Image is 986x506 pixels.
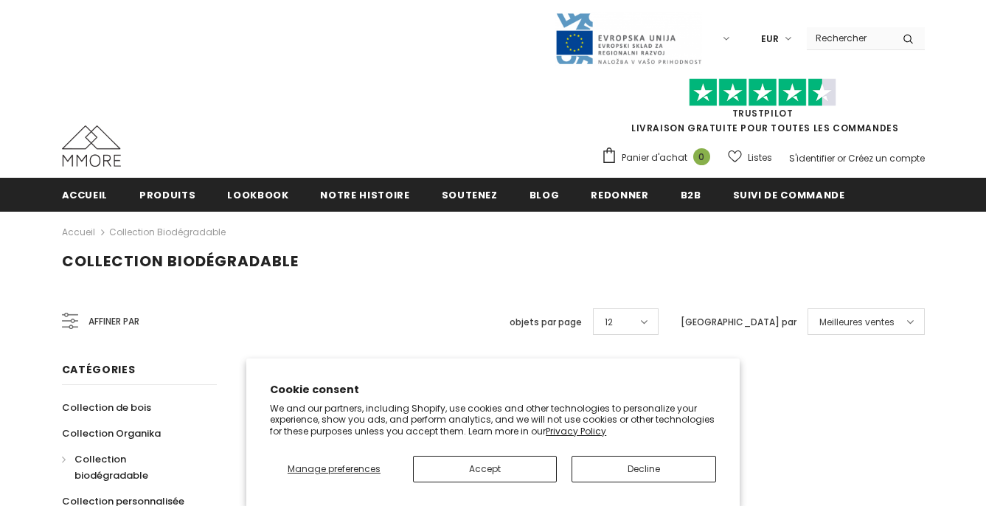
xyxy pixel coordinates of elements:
[227,188,288,202] span: Lookbook
[848,152,925,164] a: Créez un compte
[732,107,794,119] a: TrustPilot
[807,27,892,49] input: Search Site
[530,178,560,211] a: Blog
[62,362,136,377] span: Catégories
[789,152,835,164] a: S'identifier
[546,425,606,437] a: Privacy Policy
[88,313,139,330] span: Affiner par
[601,85,925,134] span: LIVRAISON GRATUITE POUR TOUTES LES COMMANDES
[413,456,558,482] button: Accept
[442,178,498,211] a: soutenez
[681,178,701,211] a: B2B
[591,188,648,202] span: Redonner
[62,446,201,488] a: Collection biodégradable
[693,148,710,165] span: 0
[591,178,648,211] a: Redonner
[62,178,108,211] a: Accueil
[681,315,796,330] label: [GEOGRAPHIC_DATA] par
[320,188,409,202] span: Notre histoire
[270,456,397,482] button: Manage preferences
[109,226,226,238] a: Collection biodégradable
[270,403,716,437] p: We and our partners, including Shopify, use cookies and other technologies to personalize your ex...
[605,315,613,330] span: 12
[689,78,836,107] img: Faites confiance aux étoiles pilotes
[62,426,161,440] span: Collection Organika
[288,462,381,475] span: Manage preferences
[555,32,702,44] a: Javni Razpis
[819,315,895,330] span: Meilleures ventes
[227,178,288,211] a: Lookbook
[62,223,95,241] a: Accueil
[270,382,716,398] h2: Cookie consent
[62,395,151,420] a: Collection de bois
[62,251,299,271] span: Collection biodégradable
[62,188,108,202] span: Accueil
[442,188,498,202] span: soutenez
[139,178,195,211] a: Produits
[622,150,687,165] span: Panier d'achat
[681,188,701,202] span: B2B
[555,12,702,66] img: Javni Razpis
[761,32,779,46] span: EUR
[530,188,560,202] span: Blog
[320,178,409,211] a: Notre histoire
[733,188,845,202] span: Suivi de commande
[748,150,772,165] span: Listes
[62,401,151,415] span: Collection de bois
[728,145,772,170] a: Listes
[139,188,195,202] span: Produits
[733,178,845,211] a: Suivi de commande
[837,152,846,164] span: or
[510,315,582,330] label: objets par page
[572,456,716,482] button: Decline
[601,147,718,169] a: Panier d'achat 0
[74,452,148,482] span: Collection biodégradable
[62,420,161,446] a: Collection Organika
[62,125,121,167] img: Cas MMORE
